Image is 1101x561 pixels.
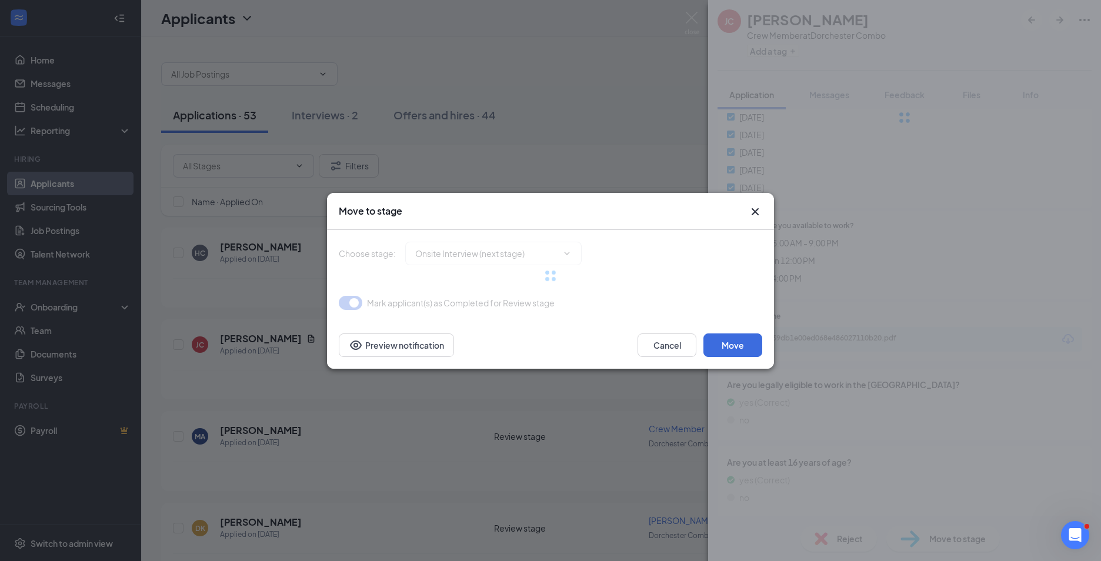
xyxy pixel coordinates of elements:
[703,333,762,357] button: Move
[748,205,762,219] svg: Cross
[1061,521,1089,549] iframe: Intercom live chat
[748,205,762,219] button: Close
[638,333,696,357] button: Cancel
[339,333,454,357] button: Preview notificationEye
[339,205,402,218] h3: Move to stage
[349,338,363,352] svg: Eye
